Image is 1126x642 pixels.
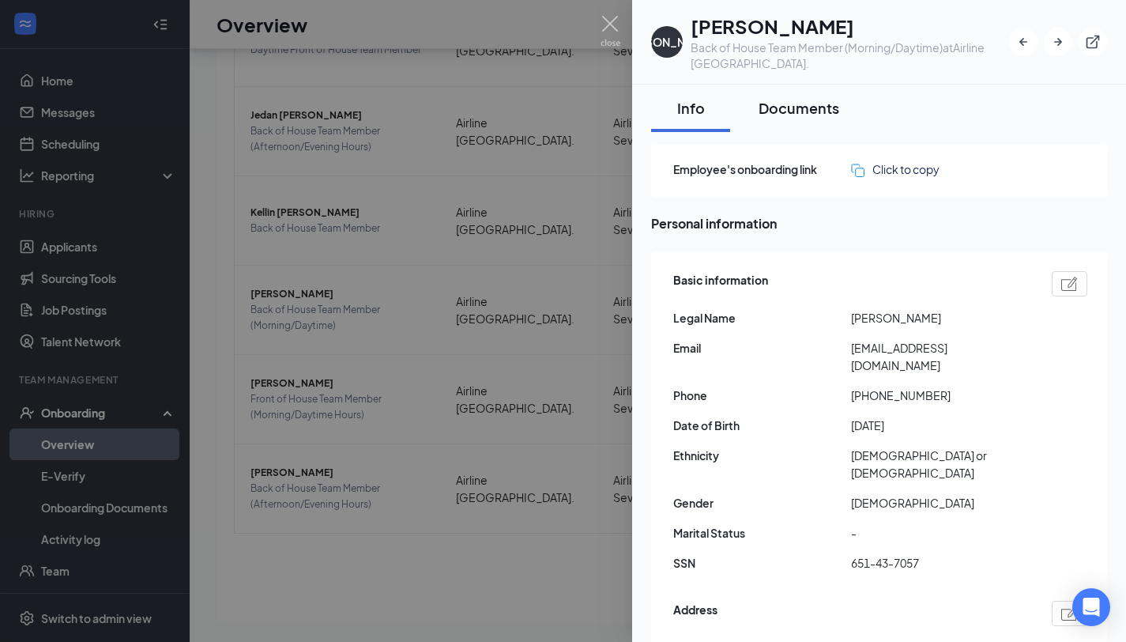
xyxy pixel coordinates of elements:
span: Marital Status [673,524,851,542]
svg: ArrowRight [1050,34,1066,50]
span: [DEMOGRAPHIC_DATA] [851,494,1029,512]
span: Legal Name [673,309,851,327]
button: ArrowRight [1044,28,1072,56]
h1: [PERSON_NAME] [691,13,1009,40]
span: Date of Birth [673,417,851,434]
div: Info [667,98,714,118]
svg: ExternalLink [1085,34,1101,50]
span: [DEMOGRAPHIC_DATA] or [DEMOGRAPHIC_DATA] [851,447,1029,481]
button: Click to copy [851,160,940,178]
span: - [851,524,1029,542]
span: [PHONE_NUMBER] [851,387,1029,404]
span: Ethnicity [673,447,851,464]
div: [PERSON_NAME] [621,34,713,50]
span: Personal information [651,213,1107,233]
div: Open Intercom Messenger [1072,588,1110,626]
span: Address [673,601,717,626]
span: [DATE] [851,417,1029,434]
svg: ArrowLeftNew [1015,34,1031,50]
span: SSN [673,554,851,572]
span: Phone [673,387,851,404]
button: ArrowLeftNew [1009,28,1038,56]
span: [PERSON_NAME] [851,309,1029,327]
span: Employee's onboarding link [673,160,851,178]
div: Back of House Team Member (Morning/Daytime) at Airline [GEOGRAPHIC_DATA]. [691,40,1009,71]
span: Email [673,339,851,357]
span: Basic information [673,271,768,296]
button: ExternalLink [1079,28,1107,56]
img: click-to-copy.71757273a98fde459dfc.svg [851,164,864,177]
span: Gender [673,494,851,512]
span: [EMAIL_ADDRESS][DOMAIN_NAME] [851,339,1029,374]
div: Documents [759,98,839,118]
span: 651-43-7057 [851,554,1029,572]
